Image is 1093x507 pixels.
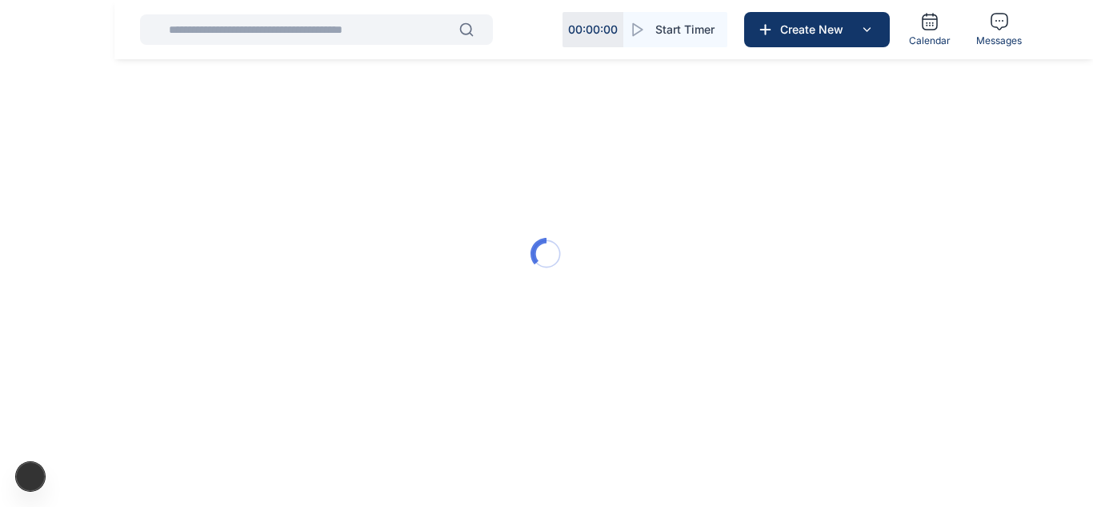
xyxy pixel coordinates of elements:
[903,6,957,54] a: Calendar
[568,22,618,38] p: 00 : 00 : 00
[976,34,1022,47] span: Messages
[970,6,1028,54] a: Messages
[623,12,727,47] button: Start Timer
[744,12,890,47] button: Create New
[655,22,715,38] span: Start Timer
[774,22,857,38] span: Create New
[909,34,951,47] span: Calendar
